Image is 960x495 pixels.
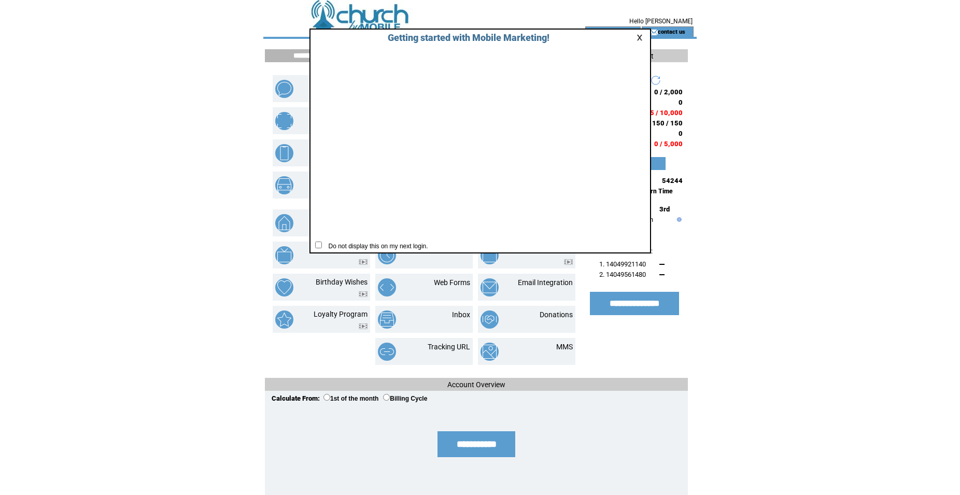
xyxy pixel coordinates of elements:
span: 54244 [662,177,683,185]
img: web-forms.png [378,278,396,296]
label: Billing Cycle [383,395,427,402]
a: Inbox [452,310,470,319]
img: text-to-screen.png [275,246,293,264]
img: mms.png [481,343,499,361]
img: property-listing.png [275,214,293,232]
span: 0 / 2,000 [654,88,683,96]
img: mobile-websites.png [275,144,293,162]
img: account_icon.gif [601,28,609,36]
img: video.png [359,323,368,329]
img: vehicle-listing.png [275,176,293,194]
a: Tracking URL [428,343,470,351]
span: Hello [PERSON_NAME] [629,18,693,25]
span: Do not display this on my next login. [323,243,428,250]
input: 1st of the month [323,394,330,401]
span: 0 / 5,000 [654,140,683,148]
a: Donations [540,310,573,319]
input: Billing Cycle [383,394,390,401]
a: Email Integration [518,278,573,287]
span: 155 / 10,000 [642,109,683,117]
img: scheduled-tasks.png [378,246,396,264]
img: email-integration.png [481,278,499,296]
span: 3rd [659,205,670,213]
span: Calculate From: [272,394,320,402]
label: 1st of the month [323,395,378,402]
img: text-to-win.png [481,246,499,264]
img: video.png [564,259,573,265]
span: 0 [679,98,683,106]
img: birthday-wishes.png [275,278,293,296]
img: video.png [359,291,368,297]
span: Getting started with Mobile Marketing! [377,32,549,43]
img: mobile-coupons.png [275,112,293,130]
img: contact_us_icon.gif [650,28,658,36]
span: Eastern Time [635,188,673,195]
a: Web Forms [434,278,470,287]
a: Loyalty Program [314,310,368,318]
span: 1. 14049921140 [599,260,646,268]
img: donations.png [481,310,499,329]
span: 150 / 150 [652,119,683,127]
span: 2. 14049561480 [599,271,646,278]
img: help.gif [674,217,682,222]
img: text-blast.png [275,80,293,98]
a: contact us [658,28,685,35]
img: loyalty-program.png [275,310,293,329]
a: MMS [556,343,573,351]
img: tracking-url.png [378,343,396,361]
span: Account Overview [447,380,505,389]
img: inbox.png [378,310,396,329]
img: video.png [359,259,368,265]
a: Birthday Wishes [316,278,368,286]
span: 0 [679,130,683,137]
